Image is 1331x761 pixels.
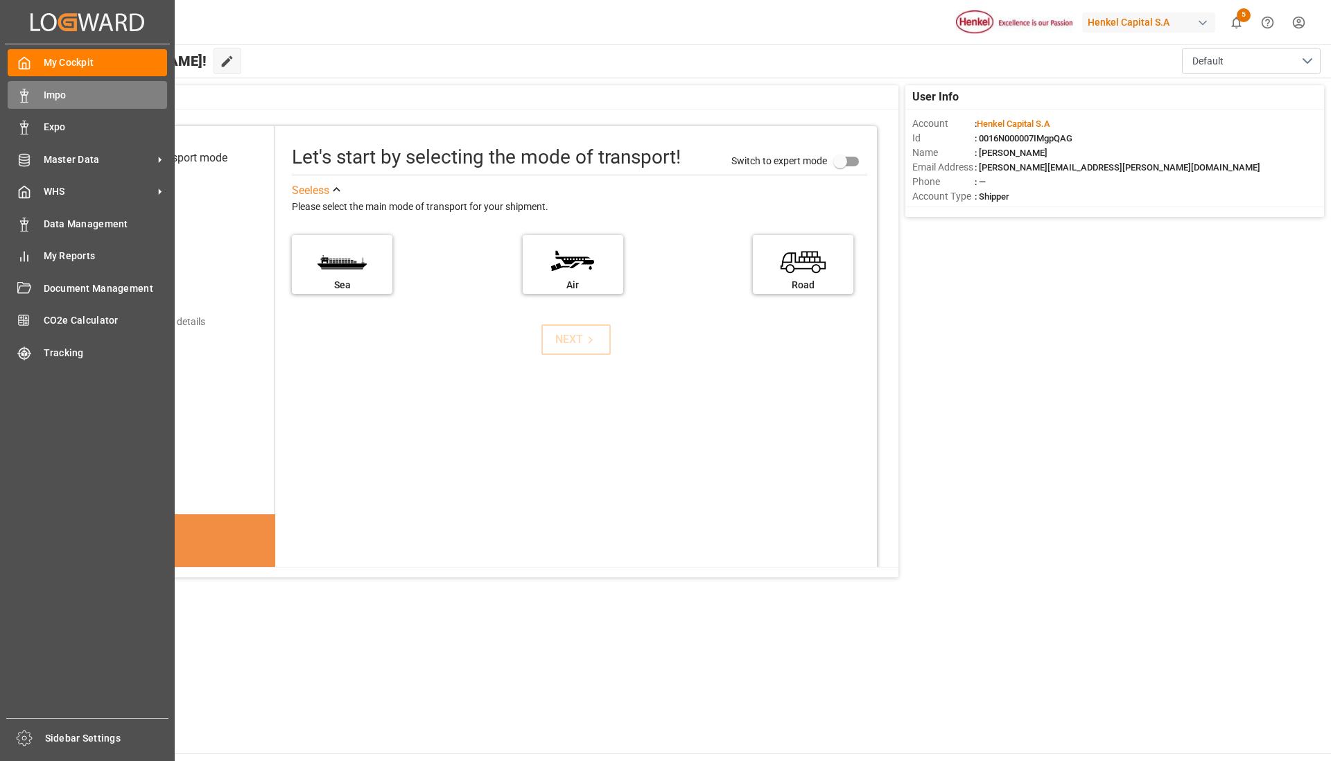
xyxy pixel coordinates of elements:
[1082,12,1215,33] div: Henkel Capital S.A
[1182,48,1321,74] button: open menu
[8,49,167,76] a: My Cockpit
[1082,9,1221,35] button: Henkel Capital S.A
[44,217,168,231] span: Data Management
[8,274,167,301] a: Document Management
[912,189,975,204] span: Account Type
[8,210,167,237] a: Data Management
[975,177,986,187] span: : —
[44,88,168,103] span: Impo
[292,199,867,216] div: Please select the main mode of transport for your shipment.
[912,160,975,175] span: Email Address
[912,89,959,105] span: User Info
[977,119,1050,129] span: Henkel Capital S.A
[44,120,168,134] span: Expo
[44,184,153,199] span: WHS
[44,249,168,263] span: My Reports
[8,339,167,366] a: Tracking
[292,182,329,199] div: See less
[44,346,168,360] span: Tracking
[530,278,616,292] div: Air
[8,114,167,141] a: Expo
[912,146,975,160] span: Name
[975,148,1047,158] span: : [PERSON_NAME]
[44,152,153,167] span: Master Data
[1237,8,1251,22] span: 5
[912,131,975,146] span: Id
[975,191,1009,202] span: : Shipper
[975,162,1260,173] span: : [PERSON_NAME][EMAIL_ADDRESS][PERSON_NAME][DOMAIN_NAME]
[1252,7,1283,38] button: Help Center
[1192,54,1224,69] span: Default
[44,313,168,328] span: CO2e Calculator
[1221,7,1252,38] button: show 5 new notifications
[75,563,275,592] div: DID YOU KNOW?
[912,175,975,189] span: Phone
[760,278,846,292] div: Road
[8,243,167,270] a: My Reports
[45,731,169,746] span: Sidebar Settings
[555,331,598,348] div: NEXT
[8,307,167,334] a: CO2e Calculator
[292,143,681,172] div: Let's start by selecting the mode of transport!
[541,324,611,355] button: NEXT
[44,281,168,296] span: Document Management
[975,119,1050,129] span: :
[299,278,385,292] div: Sea
[912,116,975,131] span: Account
[956,10,1072,35] img: Henkel%20logo.jpg_1689854090.jpg
[975,133,1072,143] span: : 0016N000007IMgpQAG
[8,81,167,108] a: Impo
[58,48,207,74] span: Hello [PERSON_NAME]!
[731,155,827,166] span: Switch to expert mode
[44,55,168,70] span: My Cockpit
